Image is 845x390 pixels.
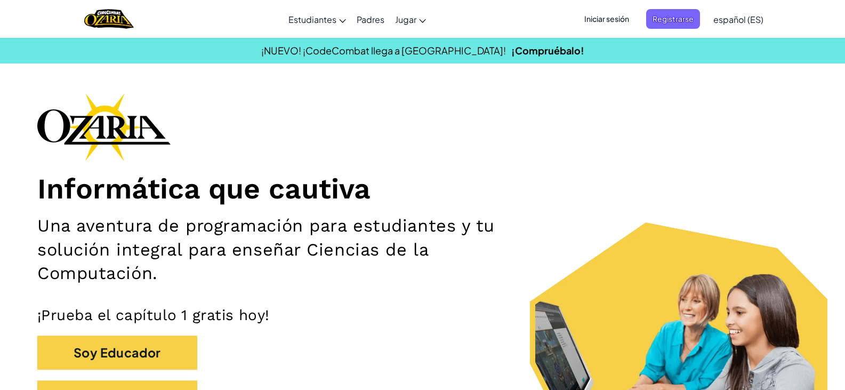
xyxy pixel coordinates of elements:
a: español (ES) [708,5,769,34]
a: Estudiantes [283,5,351,34]
img: Ozaria branding logo [37,93,171,161]
p: ¡Prueba el capítulo 1 gratis hoy! [37,306,808,325]
h1: Informática que cautiva [37,172,808,206]
span: español (ES) [713,14,763,25]
h2: Una aventura de programación para estudiantes y tu solución integral para enseñar Ciencias de la ... [37,214,553,284]
img: Home [84,8,134,30]
a: Jugar [390,5,431,34]
span: ¡NUEVO! ¡CodeCombat llega a [GEOGRAPHIC_DATA]! [261,44,506,57]
a: Padres [351,5,390,34]
button: Registrarse [646,9,700,29]
a: Ozaria by CodeCombat logo [84,8,134,30]
a: ¡Compruébalo! [511,44,584,57]
span: Estudiantes [288,14,336,25]
button: Iniciar sesión [578,9,635,29]
span: Jugar [395,14,416,25]
button: Soy Educador [37,336,197,370]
